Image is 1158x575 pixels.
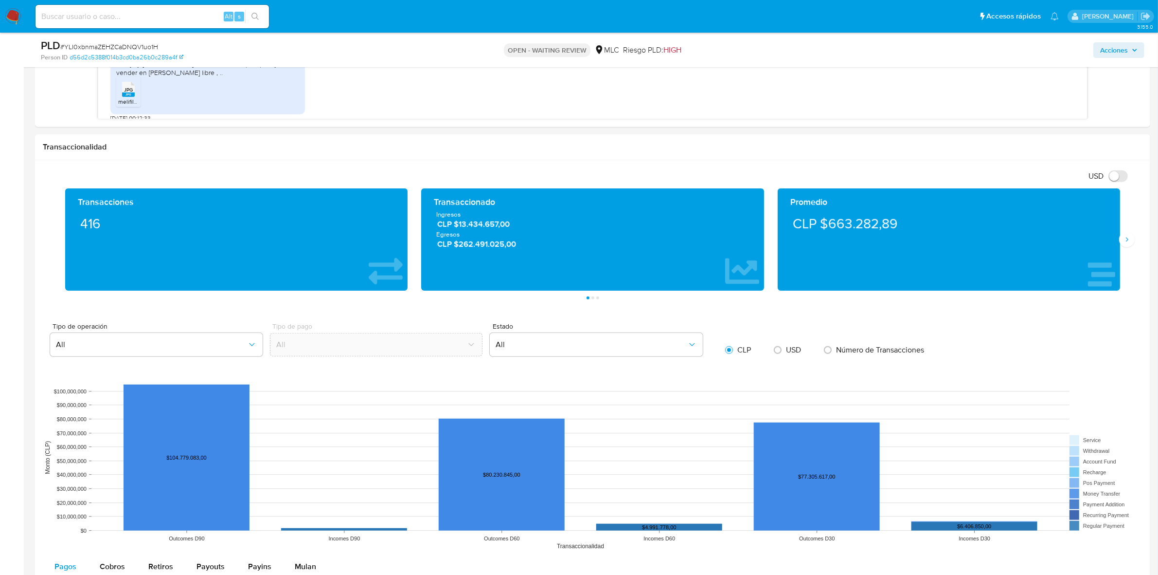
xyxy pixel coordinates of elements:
p: pablo.ruidiaz@mercadolibre.com [1082,12,1137,21]
span: melifile86357391487886787.jpg [118,97,201,106]
a: Salir [1140,11,1151,21]
h1: Transaccionalidad [43,142,1142,152]
a: d56d2c5388f014b3cd0ba26b0c289a4f [70,53,183,62]
b: Person ID [41,53,68,62]
span: [DATE] 00:12:33 [110,114,151,122]
a: Notificaciones [1051,12,1059,20]
span: Acciones [1100,42,1128,58]
button: search-icon [245,10,265,23]
span: 3.155.0 [1137,23,1153,31]
span: Alt [225,12,232,21]
span: JPG [124,87,133,93]
input: Buscar usuario o caso... [36,10,269,23]
span: # YLI0xbnmaZEHZCaDNQV1uo1H [60,42,158,52]
button: Acciones [1093,42,1144,58]
div: Soy jubilada , [MEDICAL_DATA] en el extranjero en páginas como aliexpres temu, para vender en [PE... [116,33,299,77]
span: Accesos rápidos [986,11,1041,21]
span: Riesgo PLD: [623,45,681,56]
b: PLD [41,37,60,53]
span: HIGH [663,44,681,56]
div: MLC [594,45,619,56]
span: s [238,12,241,21]
p: OPEN - WAITING REVIEW [504,43,590,57]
